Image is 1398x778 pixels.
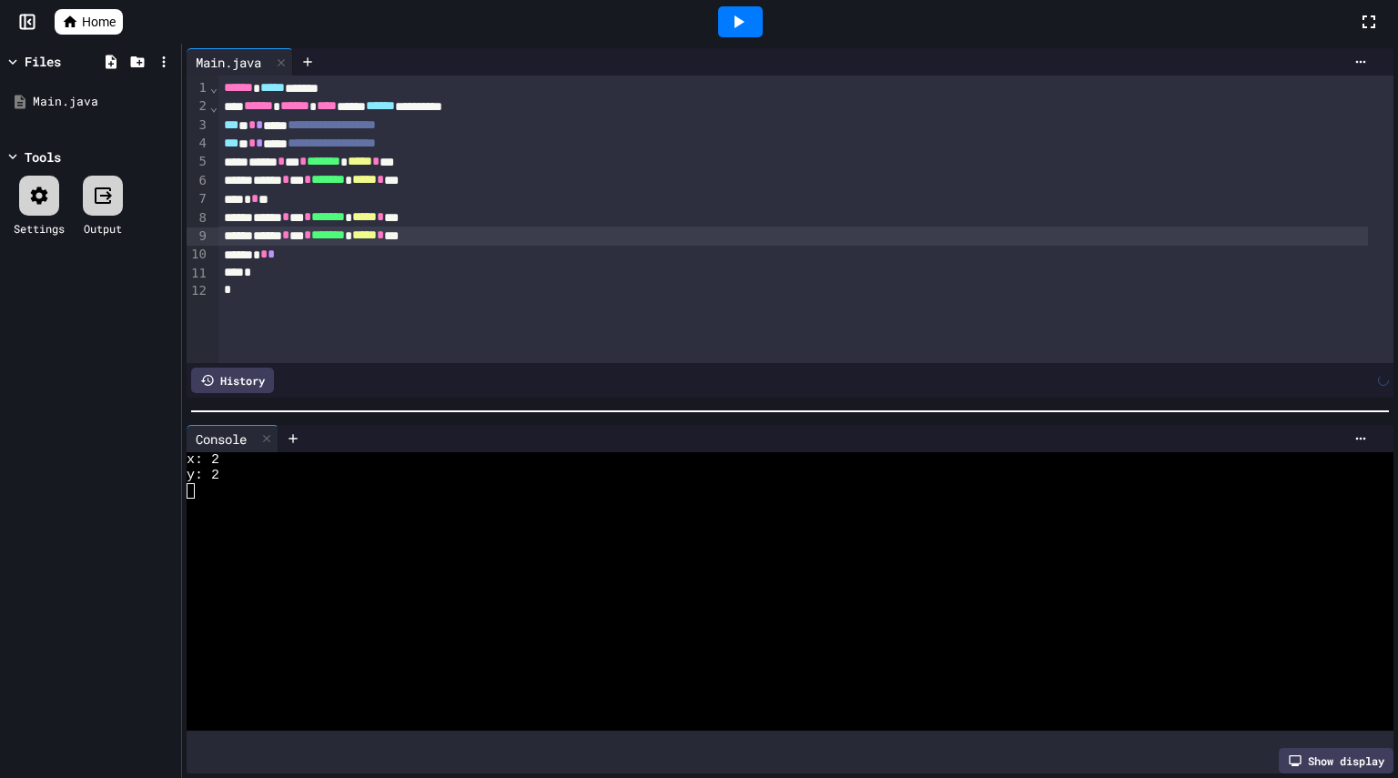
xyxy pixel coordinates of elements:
[191,368,274,393] div: History
[187,190,209,208] div: 7
[25,52,61,71] div: Files
[187,153,209,171] div: 5
[187,97,209,116] div: 2
[187,227,209,246] div: 9
[187,172,209,190] div: 6
[187,429,256,449] div: Console
[187,53,270,72] div: Main.java
[84,220,122,237] div: Output
[187,452,219,468] span: x: 2
[187,282,209,300] div: 12
[187,135,209,153] div: 4
[187,468,219,483] span: y: 2
[82,13,116,31] span: Home
[187,116,209,135] div: 3
[187,425,279,452] div: Console
[14,220,65,237] div: Settings
[187,265,209,283] div: 11
[1279,748,1393,773] div: Show display
[187,79,209,97] div: 1
[209,80,218,95] span: Fold line
[55,9,123,35] a: Home
[209,99,218,114] span: Fold line
[33,93,175,111] div: Main.java
[187,246,209,264] div: 10
[187,48,293,76] div: Main.java
[187,209,209,227] div: 8
[25,147,61,167] div: Tools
